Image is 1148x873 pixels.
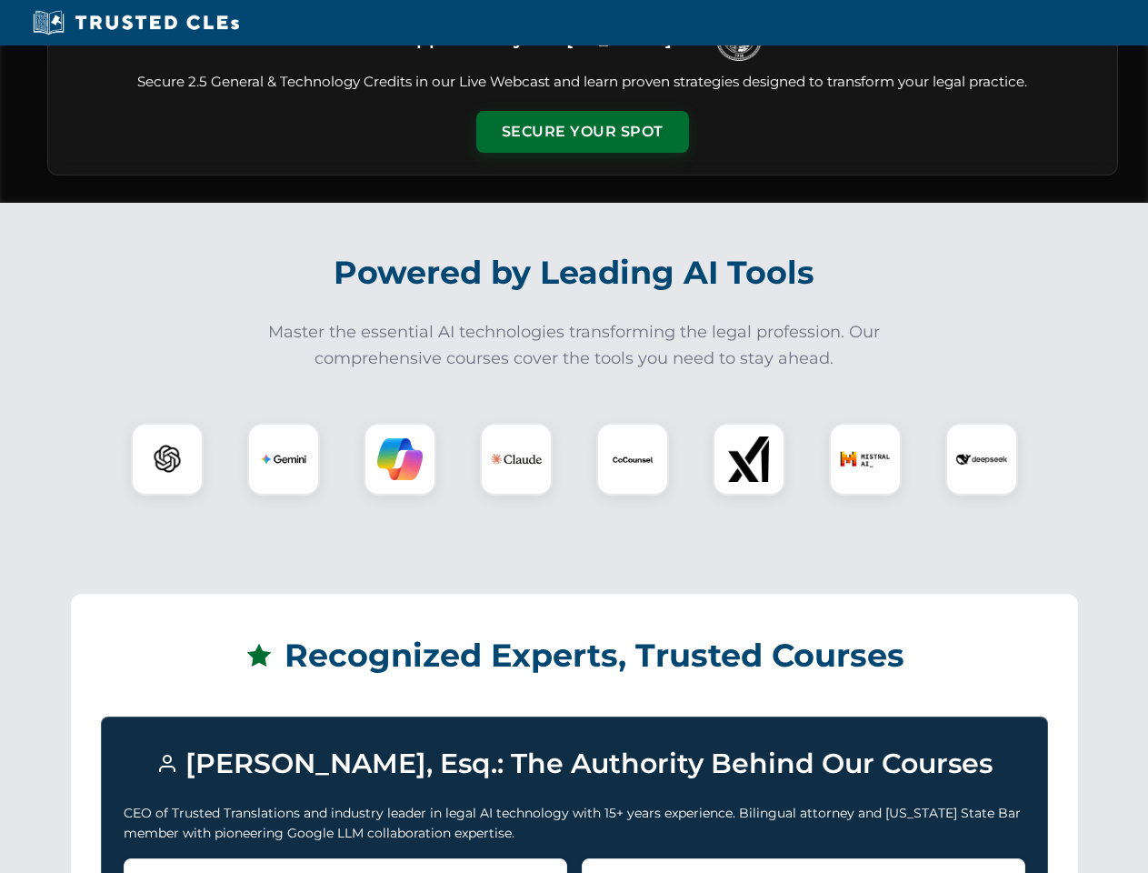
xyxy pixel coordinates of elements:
[840,434,891,485] img: Mistral AI Logo
[377,436,423,482] img: Copilot Logo
[713,423,785,496] div: xAI
[124,739,1025,788] h3: [PERSON_NAME], Esq.: The Authority Behind Our Courses
[141,433,194,486] img: ChatGPT Logo
[480,423,553,496] div: Claude
[101,624,1048,687] h2: Recognized Experts, Trusted Courses
[610,436,655,482] img: CoCounsel Logo
[829,423,902,496] div: Mistral AI
[491,434,542,485] img: Claude Logo
[124,803,1025,844] p: CEO of Trusted Translations and industry leader in legal AI technology with 15+ years experience....
[70,72,1095,93] p: Secure 2.5 General & Technology Credits in our Live Webcast and learn proven strategies designed ...
[726,436,772,482] img: xAI Logo
[596,423,669,496] div: CoCounsel
[476,111,689,153] button: Secure Your Spot
[131,423,204,496] div: ChatGPT
[27,9,245,36] img: Trusted CLEs
[364,423,436,496] div: Copilot
[261,436,306,482] img: Gemini Logo
[247,423,320,496] div: Gemini
[945,423,1018,496] div: DeepSeek
[956,434,1007,485] img: DeepSeek Logo
[71,241,1078,305] h2: Powered by Leading AI Tools
[256,319,893,372] p: Master the essential AI technologies transforming the legal profession. Our comprehensive courses...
